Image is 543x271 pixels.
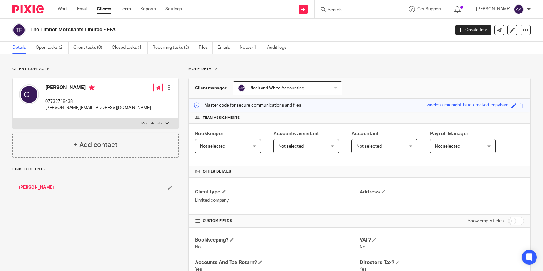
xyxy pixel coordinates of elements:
h4: VAT? [360,237,524,243]
a: Open tasks (2) [36,42,69,54]
p: [PERSON_NAME][EMAIL_ADDRESS][DOMAIN_NAME] [45,105,151,111]
h2: The Timber Merchants Limited - FFA [30,27,362,33]
input: Search [327,8,383,13]
a: Settings [165,6,182,12]
p: More details [188,67,531,72]
img: svg%3E [238,84,245,92]
a: Work [58,6,68,12]
span: Payroll Manager [430,131,469,136]
a: Details [12,42,31,54]
img: svg%3E [19,84,39,104]
p: Limited company [195,197,359,203]
h4: Client type [195,189,359,195]
h4: Address [360,189,524,195]
a: Recurring tasks (2) [152,42,194,54]
span: Not selected [278,144,304,148]
a: Email [77,6,87,12]
h4: + Add contact [74,140,117,150]
a: Team [121,6,131,12]
span: Accountant [351,131,379,136]
a: Create task [455,25,491,35]
a: Audit logs [267,42,291,54]
span: Get Support [417,7,441,11]
span: Team assignments [203,115,240,120]
p: [PERSON_NAME] [476,6,511,12]
h4: CUSTOM FIELDS [195,218,359,223]
i: Primary [89,84,95,91]
span: Black and White Accounting [249,86,304,90]
span: Not selected [200,144,225,148]
a: Closed tasks (1) [112,42,148,54]
span: No [360,245,365,249]
a: [PERSON_NAME] [19,184,54,191]
span: Not selected [435,144,460,148]
span: Not selected [356,144,382,148]
a: Reports [140,6,156,12]
span: Accounts assistant [273,131,319,136]
h4: Accounts And Tax Return? [195,259,359,266]
span: Other details [203,169,231,174]
a: Notes (1) [240,42,262,54]
p: 07732718438 [45,98,151,105]
p: More details [141,121,162,126]
p: Client contacts [12,67,179,72]
p: Master code for secure communications and files [193,102,301,108]
a: Emails [217,42,235,54]
label: Show empty fields [468,218,504,224]
img: svg%3E [514,4,524,14]
h3: Client manager [195,85,227,91]
h4: [PERSON_NAME] [45,84,151,92]
img: Pixie [12,5,44,13]
h4: Bookkeeping? [195,237,359,243]
h4: Directors Tax? [360,259,524,266]
div: wireless-midnight-blue-cracked-capybara [427,102,508,109]
span: No [195,245,201,249]
a: Clients [97,6,111,12]
a: Client tasks (0) [73,42,107,54]
p: Linked clients [12,167,179,172]
a: Files [199,42,213,54]
span: Bookkeeper [195,131,224,136]
img: svg%3E [12,23,26,37]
